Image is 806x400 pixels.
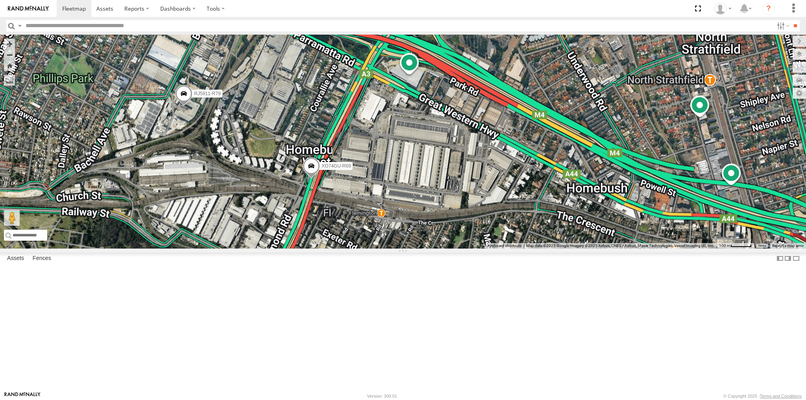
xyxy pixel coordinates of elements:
div: Version: 309.01 [367,394,397,398]
label: Measure [4,75,15,86]
label: Search Query [17,20,23,31]
label: Fences [29,253,55,264]
button: Drag Pegman onto the map to open Street View [4,210,20,226]
span: 100 m [719,243,730,248]
div: © Copyright 2025 - [723,394,802,398]
button: Zoom out [4,49,15,60]
label: Assets [3,253,28,264]
label: Dock Summary Table to the Left [776,253,784,264]
label: Map Settings [793,88,806,99]
a: Report a map error [772,243,804,248]
label: Search Filter Options [774,20,791,31]
a: Terms (opens in new tab) [758,244,766,247]
a: Visit our Website [4,392,41,400]
i: ? [762,2,775,15]
button: Map scale: 100 m per 50 pixels [717,243,754,249]
label: Dock Summary Table to the Right [784,253,792,264]
img: rand-logo.svg [8,6,49,11]
span: RJ5911-R79 [194,91,220,96]
span: Map data ©2025 Google Imagery ©2025 Airbus, CNES / Airbus, Maxar Technologies, Vexcel Imaging US,... [526,243,714,248]
label: Hide Summary Table [792,253,800,264]
div: Quang MAC [712,3,734,15]
button: Keyboard shortcuts [488,243,521,249]
span: XO74GU-R69 [322,163,351,169]
a: Terms and Conditions [760,394,802,398]
button: Zoom in [4,39,15,49]
button: Zoom Home [4,60,15,71]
